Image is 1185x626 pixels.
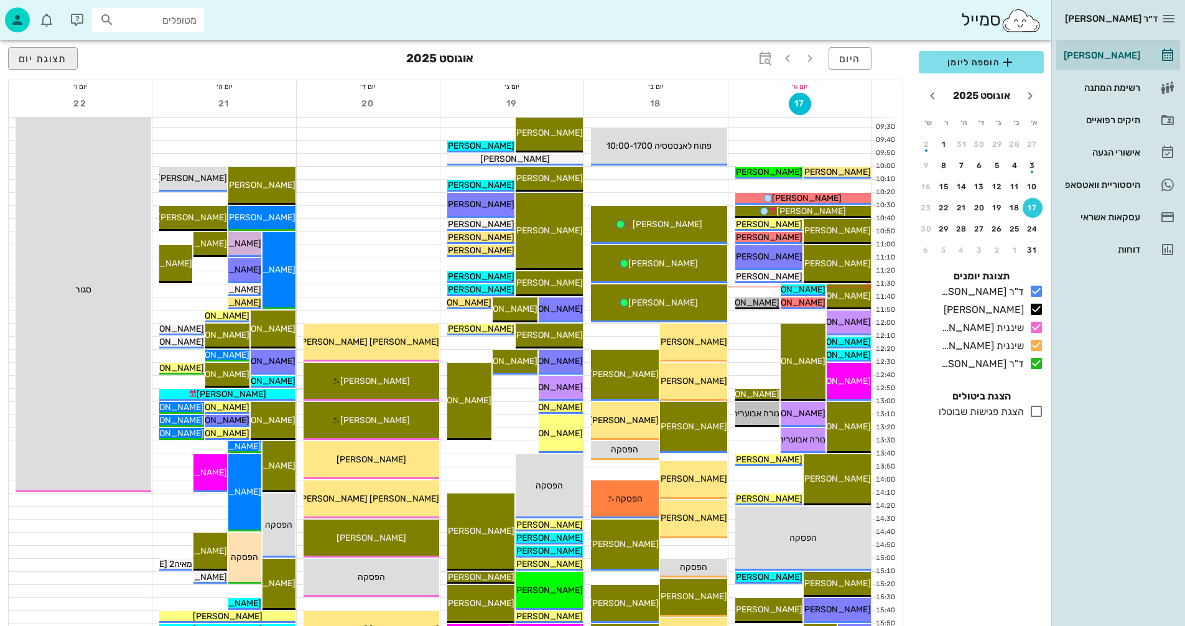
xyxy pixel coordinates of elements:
[226,212,295,223] span: [PERSON_NAME]
[1005,161,1025,170] div: 4
[445,180,514,190] span: [PERSON_NAME]
[1005,177,1025,197] button: 11
[298,493,439,504] span: [PERSON_NAME] [PERSON_NAME]
[839,53,861,65] span: היום
[358,572,385,582] span: הפסקה
[936,320,1024,335] div: שיננית [PERSON_NAME]
[801,167,871,177] span: [PERSON_NAME]
[357,98,379,109] span: 20
[952,219,972,239] button: 28
[1019,85,1041,107] button: חודש שעבר
[789,533,817,543] span: הפסקה
[952,161,972,170] div: 7
[134,363,204,373] span: [PERSON_NAME]
[440,80,583,93] div: יום ג׳
[1005,219,1025,239] button: 25
[213,98,236,109] span: 21
[445,199,514,210] span: [PERSON_NAME]
[658,376,727,386] span: [PERSON_NAME]
[645,93,667,115] button: 18
[934,404,1024,419] div: הצגת פגישות שבוטלו
[1026,112,1043,133] th: א׳
[422,297,491,308] span: [PERSON_NAME]
[872,279,898,289] div: 11:30
[226,180,295,190] span: [PERSON_NAME]
[872,253,898,263] div: 11:10
[357,93,379,115] button: 20
[152,80,295,93] div: יום ה׳
[628,258,698,269] span: [PERSON_NAME]
[501,98,523,109] span: 19
[513,520,583,530] span: [PERSON_NAME]
[513,382,583,393] span: [PERSON_NAME]
[916,246,936,255] div: 6
[645,98,667,109] span: 18
[756,408,825,419] span: [PERSON_NAME]
[180,330,249,340] span: [PERSON_NAME]
[1023,134,1043,154] button: 27
[936,339,1024,353] div: שיננית [PERSON_NAME]
[298,337,439,347] span: [PERSON_NAME] [PERSON_NAME]
[916,156,936,175] button: 9
[872,566,898,577] div: 15:10
[406,47,473,72] h3: אוגוסט 2025
[584,80,727,93] div: יום ב׳
[872,266,898,276] div: 11:20
[733,454,802,465] span: [PERSON_NAME]
[733,271,802,282] span: [PERSON_NAME]
[513,330,583,340] span: [PERSON_NAME]
[919,269,1044,284] h4: תצוגת יומנים
[445,232,514,243] span: [PERSON_NAME]
[970,161,990,170] div: 6
[157,212,227,223] span: [PERSON_NAME]
[934,156,954,175] button: 8
[422,395,491,406] span: [PERSON_NAME]
[916,219,936,239] button: 30
[1061,245,1140,255] div: דוחות
[970,182,990,191] div: 13
[872,488,898,498] div: 14:10
[1005,140,1025,149] div: 28
[1023,225,1043,233] div: 24
[987,219,1007,239] button: 26
[180,428,249,439] span: [PERSON_NAME]
[513,428,583,439] span: [PERSON_NAME]
[872,423,898,433] div: 13:20
[1023,177,1043,197] button: 10
[75,284,91,295] span: סגור
[872,592,898,603] div: 15:30
[872,240,898,250] div: 11:00
[970,225,990,233] div: 27
[872,540,898,551] div: 14:50
[19,53,67,65] span: תצוגת יום
[69,98,91,109] span: 22
[1056,40,1180,70] a: [PERSON_NAME]
[733,251,802,262] span: [PERSON_NAME]
[948,83,1015,108] button: אוגוסט 2025
[733,572,802,582] span: [PERSON_NAME]
[732,408,779,419] span: נורה אבועריה
[513,225,583,236] span: [PERSON_NAME]
[513,585,583,596] span: [PERSON_NAME]
[265,520,292,530] span: הפסקה
[952,198,972,218] button: 21
[872,331,898,342] div: 12:10
[919,51,1044,73] button: הוספה ליומן
[226,356,295,367] span: [PERSON_NAME]
[197,389,266,399] span: [PERSON_NAME]
[934,134,954,154] button: 1
[872,305,898,315] div: 11:50
[468,304,537,314] span: [PERSON_NAME]
[916,198,936,218] button: 23
[936,284,1024,299] div: ד"ר [PERSON_NAME]
[934,182,954,191] div: 15
[872,370,898,381] div: 12:40
[513,546,583,556] span: [PERSON_NAME]
[970,240,990,260] button: 3
[536,480,563,491] span: הפסקה
[987,177,1007,197] button: 12
[445,245,514,256] span: [PERSON_NAME]
[934,240,954,260] button: 5
[1061,50,1140,60] div: [PERSON_NAME]
[952,203,972,212] div: 21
